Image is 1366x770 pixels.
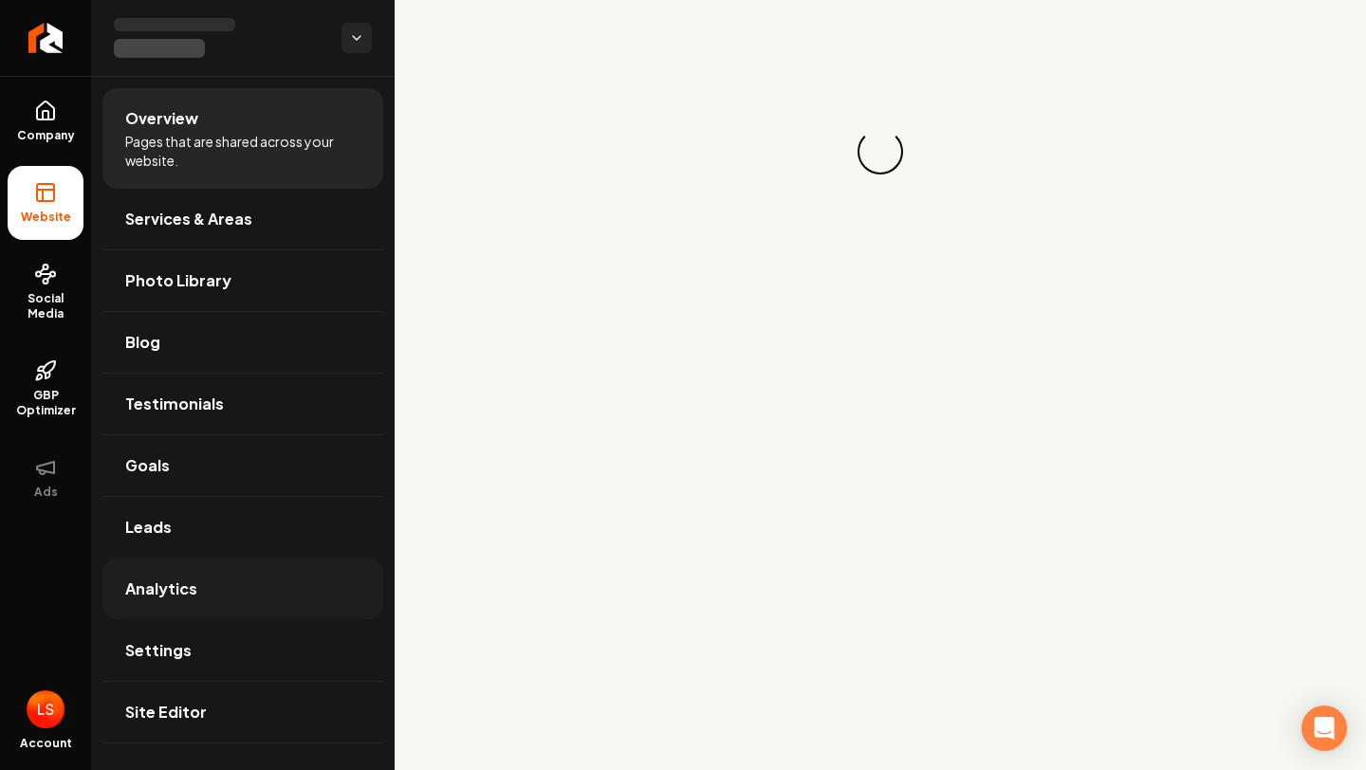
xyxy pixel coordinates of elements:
span: Goals [125,454,170,477]
a: Site Editor [102,682,383,742]
a: Goals [102,435,383,496]
span: Site Editor [125,701,207,724]
div: Open Intercom Messenger [1301,706,1347,751]
span: Blog [125,331,160,354]
span: Website [13,210,79,225]
span: GBP Optimizer [8,388,83,418]
a: Blog [102,312,383,373]
a: GBP Optimizer [8,344,83,433]
a: Photo Library [102,250,383,311]
span: Leads [125,516,172,539]
button: Ads [8,441,83,515]
span: Settings [125,639,192,662]
button: Open user button [27,690,65,728]
span: Analytics [125,577,197,600]
span: Ads [27,485,65,500]
a: Testimonials [102,374,383,434]
span: Overview [125,107,198,130]
div: Loading [858,129,903,174]
span: Social Media [8,291,83,321]
span: Services & Areas [125,208,252,230]
a: Services & Areas [102,189,383,249]
a: Settings [102,620,383,681]
a: Analytics [102,559,383,619]
a: Leads [102,497,383,558]
img: Landon Schnippel [27,690,65,728]
span: Testimonials [125,393,224,415]
span: Company [9,128,83,143]
span: Photo Library [125,269,231,292]
img: Rebolt Logo [28,23,64,53]
span: Account [20,736,72,751]
span: Pages that are shared across your website. [125,132,360,170]
a: Social Media [8,247,83,337]
a: Company [8,84,83,158]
